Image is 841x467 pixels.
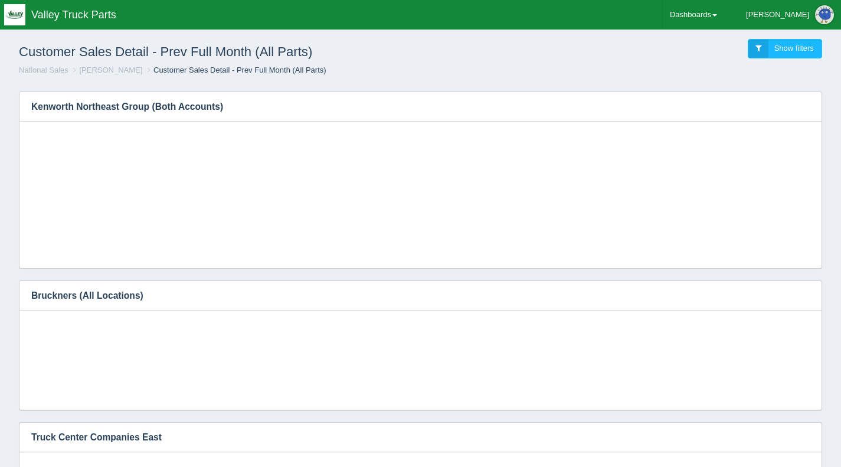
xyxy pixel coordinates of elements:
[31,9,116,21] span: Valley Truck Parts
[4,4,25,25] img: q1blfpkbivjhsugxdrfq.png
[815,5,834,24] img: Profile Picture
[19,92,804,122] h3: Kenworth Northeast Group (Both Accounts)
[774,44,814,53] span: Show filters
[19,39,421,65] h1: Customer Sales Detail - Prev Full Month (All Parts)
[19,66,68,74] a: National Sales
[19,423,804,452] h3: Truck Center Companies East
[19,281,804,311] h3: Bruckners (All Locations)
[748,39,822,58] a: Show filters
[145,65,326,76] li: Customer Sales Detail - Prev Full Month (All Parts)
[746,3,809,27] div: [PERSON_NAME]
[79,66,142,74] a: [PERSON_NAME]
